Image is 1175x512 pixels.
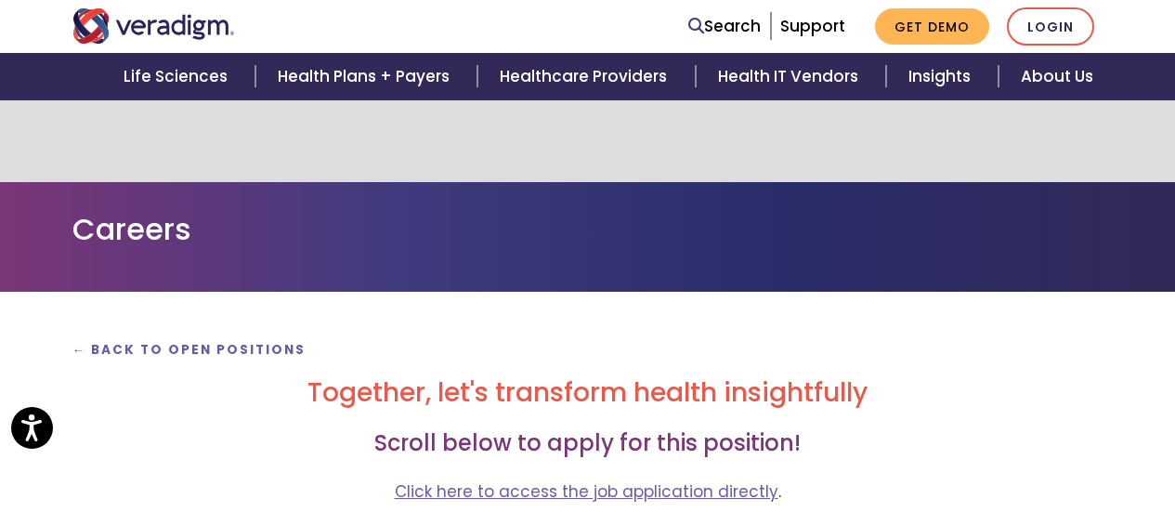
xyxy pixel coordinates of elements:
a: Life Sciences [101,53,255,100]
a: Search [688,14,761,39]
a: Healthcare Providers [477,53,695,100]
h3: Scroll below to apply for this position! [72,430,1103,457]
a: About Us [999,53,1116,100]
p: . [72,479,1103,505]
img: Veradigm logo [72,8,235,44]
a: Insights [886,53,999,100]
a: Health Plans + Payers [255,53,477,100]
a: Support [780,15,845,37]
a: Login [1007,7,1094,46]
a: ← Back to Open Positions [72,341,307,359]
h2: Together, let's transform health insightfully [72,377,1103,409]
h1: Careers [72,212,1103,247]
a: Health IT Vendors [696,53,886,100]
a: Get Demo [875,8,989,45]
a: Click here to access the job application directly [395,480,778,503]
